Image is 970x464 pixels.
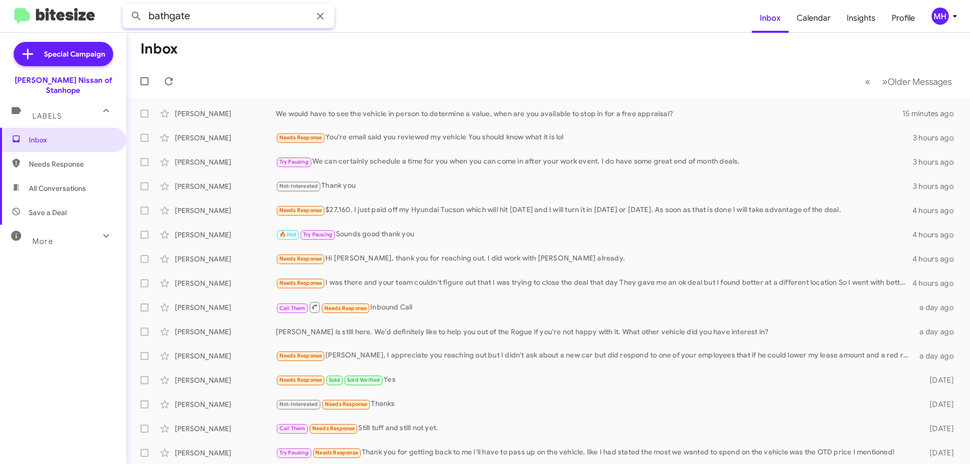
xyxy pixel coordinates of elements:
[279,425,306,432] span: Call Them
[279,159,309,165] span: Try Pausing
[276,301,913,314] div: Inbound Call
[912,205,962,216] div: 4 hours ago
[279,207,322,214] span: Needs Response
[175,375,276,385] div: [PERSON_NAME]
[324,305,367,312] span: Needs Response
[276,109,902,119] div: We would have to see the vehicle in person to determine a value, when are you available to stop i...
[44,49,105,59] span: Special Campaign
[913,302,962,313] div: a day ago
[175,157,276,167] div: [PERSON_NAME]
[29,183,86,193] span: All Conversations
[279,377,322,383] span: Needs Response
[276,204,912,216] div: $27,160. I just paid off my Hyundai Tucson which will hit [DATE] and I will turn it in [DATE] or ...
[175,205,276,216] div: [PERSON_NAME]
[876,71,958,92] button: Next
[752,4,789,33] a: Inbox
[923,8,959,25] button: MH
[913,351,962,361] div: a day ago
[276,350,913,362] div: [PERSON_NAME], I appreciate you reaching out but I didn't ask about a new car but did respond to ...
[902,109,962,119] div: 15 minutes ago
[29,135,115,145] span: Inbox
[913,399,962,409] div: [DATE]
[140,41,178,57] h1: Inbox
[279,449,309,456] span: Try Pausing
[347,377,380,383] span: Sold Verified
[325,401,368,407] span: Needs Response
[276,374,913,386] div: Yes
[122,4,334,28] input: Search
[276,398,913,410] div: Thanks
[279,401,318,407] span: Not-Interested
[912,230,962,240] div: 4 hours ago
[932,8,949,25] div: MH
[913,448,962,458] div: [DATE]
[913,181,962,191] div: 3 hours ago
[882,75,888,88] span: »
[913,133,962,143] div: 3 hours ago
[279,134,322,141] span: Needs Response
[175,254,276,264] div: [PERSON_NAME]
[303,231,332,238] span: Try Pausing
[913,327,962,337] div: a day ago
[888,76,952,87] span: Older Messages
[913,424,962,434] div: [DATE]
[175,399,276,409] div: [PERSON_NAME]
[859,71,877,92] button: Previous
[789,4,839,33] a: Calendar
[276,447,913,458] div: Thank you for getting back to me I'll have to pass up on the vehicle, like I had stated the most ...
[912,254,962,264] div: 4 hours ago
[839,4,884,33] a: Insights
[276,327,913,337] div: [PERSON_NAME] is still here. We'd definitely like to help you out of the Rogue if you're not happ...
[175,302,276,313] div: [PERSON_NAME]
[175,278,276,288] div: [PERSON_NAME]
[175,351,276,361] div: [PERSON_NAME]
[14,42,113,66] a: Special Campaign
[884,4,923,33] a: Profile
[276,423,913,434] div: Still tuff and still not yet.
[276,253,912,265] div: Hi [PERSON_NAME], thank you for reaching out. I did work with [PERSON_NAME] already.
[312,425,355,432] span: Needs Response
[175,230,276,240] div: [PERSON_NAME]
[279,280,322,286] span: Needs Response
[175,448,276,458] div: [PERSON_NAME]
[279,305,306,312] span: Call Them
[315,449,358,456] span: Needs Response
[279,352,322,359] span: Needs Response
[175,327,276,337] div: [PERSON_NAME]
[276,156,913,168] div: We can certainly schedule a time for you when you can come in after your work event. I do have so...
[175,133,276,143] div: [PERSON_NAME]
[279,183,318,189] span: Not-Interested
[913,157,962,167] div: 3 hours ago
[175,181,276,191] div: [PERSON_NAME]
[276,229,912,240] div: Sounds good thank you
[175,424,276,434] div: [PERSON_NAME]
[913,375,962,385] div: [DATE]
[865,75,870,88] span: «
[279,231,297,238] span: 🔥 Hot
[29,208,67,218] span: Save a Deal
[279,255,322,262] span: Needs Response
[32,237,53,246] span: More
[29,159,115,169] span: Needs Response
[276,180,913,192] div: Thank you
[912,278,962,288] div: 4 hours ago
[329,377,341,383] span: Sold
[276,132,913,143] div: You're email said you reviewed my vehicle You should know what it is lol
[276,277,912,289] div: I was there and your team couldn't figure out that I was trying to close the deal that day They g...
[32,112,62,121] span: Labels
[175,109,276,119] div: [PERSON_NAME]
[859,71,958,92] nav: Page navigation example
